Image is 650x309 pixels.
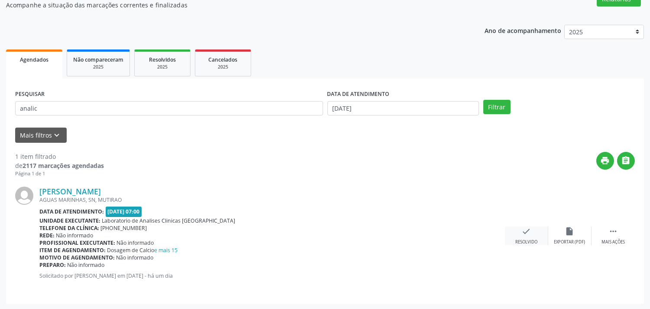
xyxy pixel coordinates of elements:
[554,239,585,245] div: Exportar (PDF)
[601,156,610,165] i: print
[39,239,115,247] b: Profissional executante:
[15,170,104,178] div: Página 1 de 1
[39,272,505,279] p: Solicitado por [PERSON_NAME] em [DATE] - há um dia
[601,239,625,245] div: Mais ações
[101,224,147,232] span: [PHONE_NUMBER]
[39,261,66,269] b: Preparo:
[39,208,104,215] b: Data de atendimento:
[15,128,67,143] button: Mais filtroskeyboard_arrow_down
[565,227,575,236] i: insert_drive_file
[483,100,511,115] button: Filtrar
[327,88,390,101] label: DATA DE ATENDIMENTO
[39,187,101,196] a: [PERSON_NAME]
[6,0,453,10] p: Acompanhe a situação das marcações correntes e finalizadas
[56,232,94,239] span: Não informado
[116,254,154,261] span: Não informado
[117,239,154,247] span: Não informado
[15,88,45,101] label: PESQUISAR
[39,254,115,261] b: Motivo de agendamento:
[39,196,505,204] div: AGUAS MARINHAS, SN, MUTIRAO
[327,101,479,116] input: Selecione um intervalo
[73,64,123,70] div: 2025
[107,247,178,254] span: Dosagem de Calcio
[39,224,99,232] b: Telefone da clínica:
[15,161,104,170] div: de
[68,261,105,269] span: Não informado
[20,56,49,63] span: Agendados
[149,56,176,63] span: Resolvidos
[23,161,104,170] strong: 2117 marcações agendadas
[102,217,236,224] span: Laboratorio de Analises Clinicas [GEOGRAPHIC_DATA]
[155,247,178,254] a: e mais 15
[621,156,631,165] i: 
[73,56,123,63] span: Não compareceram
[617,152,635,170] button: 
[15,152,104,161] div: 1 item filtrado
[201,64,245,70] div: 2025
[15,101,323,116] input: Nome, CNS
[596,152,614,170] button: print
[15,187,33,205] img: img
[39,232,55,239] b: Rede:
[141,64,184,70] div: 2025
[39,247,106,254] b: Item de agendamento:
[106,207,142,217] span: [DATE] 07:00
[522,227,531,236] i: check
[209,56,238,63] span: Cancelados
[52,131,62,140] i: keyboard_arrow_down
[515,239,537,245] div: Resolvido
[608,227,618,236] i: 
[39,217,100,224] b: Unidade executante:
[485,25,561,36] p: Ano de acompanhamento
